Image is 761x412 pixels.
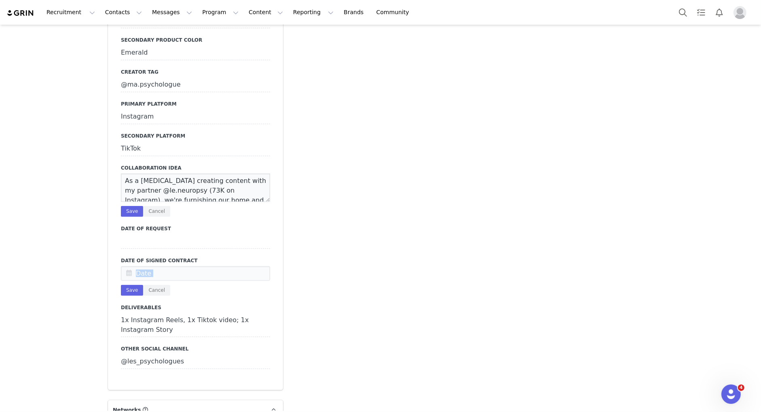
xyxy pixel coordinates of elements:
img: placeholder-profile.jpg [734,6,746,19]
label: Primary platform [121,100,270,108]
button: Cancel [143,285,170,296]
button: Reporting [288,3,338,21]
button: Save [121,206,143,217]
button: Content [244,3,288,21]
a: Tasks [692,3,710,21]
button: Cancel [143,206,170,217]
button: Profile [729,6,755,19]
div: 1x Instagram Reels, 1x Tiktok video; 1x Instagram Story [121,313,270,337]
div: @les_psychologues [121,355,270,369]
label: Other Social Channel [121,345,270,353]
button: Search [674,3,692,21]
label: Collaboration idea [121,164,270,172]
button: Recruitment [42,3,100,21]
label: Date of signed contract [121,257,270,264]
label: Secondary platform [121,132,270,140]
div: @ma.psychologue [121,78,270,92]
button: Program [197,3,243,21]
a: Brands [339,3,371,21]
img: grin logo [6,9,35,17]
a: Community [372,3,418,21]
span: 4 [738,384,744,391]
label: Creator tag [121,68,270,76]
button: Save [121,285,143,296]
input: Date [121,266,270,281]
label: Date of request [121,225,270,232]
iframe: Intercom live chat [721,384,741,404]
button: Messages [147,3,197,21]
label: Deliverables [121,304,270,311]
button: Contacts [100,3,147,21]
div: TikTok [121,142,270,156]
body: Rich Text Area. Press ALT-0 for help. [6,6,332,15]
button: Notifications [710,3,728,21]
label: Secondary product color [121,36,270,44]
div: Instagram [121,110,270,124]
div: Emerald [121,46,270,60]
